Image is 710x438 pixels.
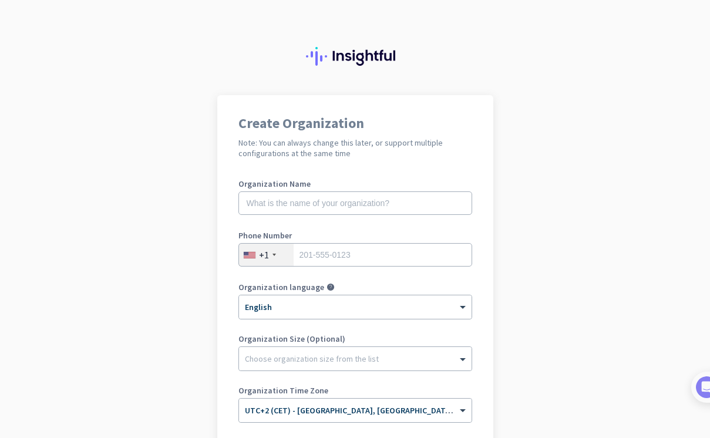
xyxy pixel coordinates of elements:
[238,116,472,130] h1: Create Organization
[259,249,269,261] div: +1
[238,137,472,159] h2: Note: You can always change this later, or support multiple configurations at the same time
[306,47,405,66] img: Insightful
[238,335,472,343] label: Organization Size (Optional)
[238,180,472,188] label: Organization Name
[238,191,472,215] input: What is the name of your organization?
[238,386,472,395] label: Organization Time Zone
[238,283,324,291] label: Organization language
[238,231,472,240] label: Phone Number
[327,283,335,291] i: help
[238,243,472,267] input: 201-555-0123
